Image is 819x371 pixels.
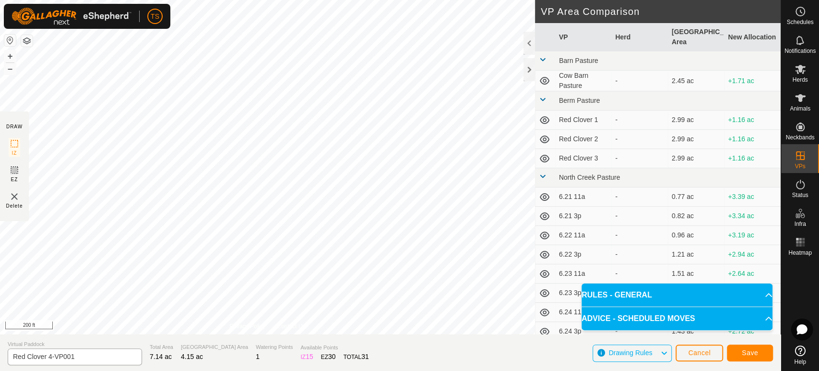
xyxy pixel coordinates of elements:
[615,249,664,260] div: -
[676,345,723,361] button: Cancel
[555,111,612,130] td: Red Clover 1
[615,211,664,221] div: -
[724,264,781,284] td: +2.64 ac
[555,149,612,168] td: Red Clover 3
[150,353,172,360] span: 7.14 ac
[321,352,336,362] div: EZ
[555,23,612,51] th: VP
[792,192,808,198] span: Status
[668,226,724,245] td: 0.96 ac
[781,342,819,369] a: Help
[559,173,620,181] span: North Creek Pasture
[361,353,369,360] span: 31
[555,187,612,207] td: 6.21 11a
[724,71,781,91] td: +1.71 ac
[12,149,17,157] span: IZ
[256,343,293,351] span: Watering Points
[724,187,781,207] td: +3.39 ac
[21,35,33,47] button: Map Layers
[794,221,806,227] span: Infra
[582,313,695,324] span: ADVICE - SCHEDULED MOVES
[668,23,724,51] th: [GEOGRAPHIC_DATA] Area
[724,23,781,51] th: New Allocation
[668,149,724,168] td: 2.99 ac
[582,307,772,330] p-accordion-header: ADVICE - SCHEDULED MOVES
[344,352,369,362] div: TOTAL
[555,226,612,245] td: 6.22 11a
[615,115,664,125] div: -
[4,50,16,62] button: +
[668,245,724,264] td: 1.21 ac
[615,269,664,279] div: -
[668,322,724,341] td: 1.43 ac
[256,353,260,360] span: 1
[555,71,612,91] td: Cow Barn Pasture
[688,349,711,357] span: Cancel
[611,23,668,51] th: Herd
[8,340,142,348] span: Virtual Paddock
[150,343,173,351] span: Total Area
[794,359,806,365] span: Help
[724,207,781,226] td: +3.34 ac
[615,134,664,144] div: -
[615,192,664,202] div: -
[300,352,313,362] div: IZ
[555,207,612,226] td: 6.21 3p
[615,153,664,163] div: -
[724,226,781,245] td: +3.19 ac
[608,349,652,357] span: Drawing Rules
[792,77,807,83] span: Herds
[615,230,664,240] div: -
[555,303,612,322] td: 6.24 11a
[181,353,203,360] span: 4.15 ac
[727,345,773,361] button: Save
[668,187,724,207] td: 0.77 ac
[724,322,781,341] td: +2.72 ac
[11,176,18,183] span: EZ
[555,322,612,341] td: 6.24 3p
[668,71,724,91] td: 2.45 ac
[6,123,23,130] div: DRAW
[582,289,652,301] span: RULES - GENERAL
[668,130,724,149] td: 2.99 ac
[181,343,248,351] span: [GEOGRAPHIC_DATA] Area
[788,250,812,256] span: Heatmap
[4,63,16,74] button: –
[795,163,805,169] span: VPs
[306,353,313,360] span: 15
[12,8,131,25] img: Gallagher Logo
[724,149,781,168] td: +1.16 ac
[555,264,612,284] td: 6.23 11a
[300,344,368,352] span: Available Points
[6,202,23,210] span: Delete
[151,12,159,22] span: TS
[615,76,664,86] div: -
[668,111,724,130] td: 2.99 ac
[784,48,816,54] span: Notifications
[724,111,781,130] td: +1.16 ac
[555,284,612,303] td: 6.23 3p
[724,245,781,264] td: +2.94 ac
[229,322,265,331] a: Privacy Policy
[555,130,612,149] td: Red Clover 2
[559,57,598,64] span: Barn Pasture
[277,322,305,331] a: Contact Us
[9,191,20,202] img: VP
[786,19,813,25] span: Schedules
[742,349,758,357] span: Save
[785,135,814,140] span: Neckbands
[668,207,724,226] td: 0.82 ac
[582,284,772,307] p-accordion-header: RULES - GENERAL
[555,245,612,264] td: 6.22 3p
[328,353,336,360] span: 30
[724,130,781,149] td: +1.16 ac
[615,326,664,336] div: -
[541,6,781,17] h2: VP Area Comparison
[559,97,600,104] span: Berm Pasture
[668,264,724,284] td: 1.51 ac
[790,106,810,111] span: Animals
[4,35,16,46] button: Reset Map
